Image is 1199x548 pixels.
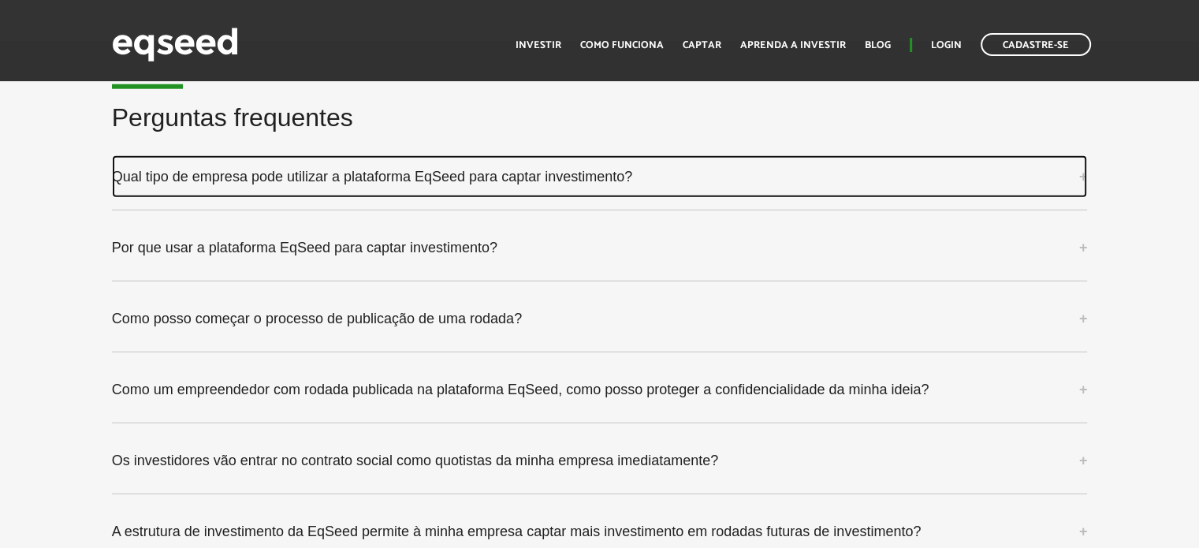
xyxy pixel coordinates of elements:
a: Blog [865,40,891,50]
a: Cadastre-se [981,33,1091,56]
a: Aprenda a investir [740,40,846,50]
a: Por que usar a plataforma EqSeed para captar investimento? [112,226,1088,269]
a: Investir [516,40,561,50]
a: Como um empreendedor com rodada publicada na plataforma EqSeed, como posso proteger a confidencia... [112,368,1088,411]
h2: Perguntas frequentes [112,104,1088,155]
img: EqSeed [112,24,238,65]
a: Como posso começar o processo de publicação de uma rodada? [112,297,1088,340]
a: Os investidores vão entrar no contrato social como quotistas da minha empresa imediatamente? [112,439,1088,482]
a: Captar [683,40,721,50]
a: Como funciona [580,40,664,50]
a: Login [931,40,962,50]
a: Qual tipo de empresa pode utilizar a plataforma EqSeed para captar investimento? [112,155,1088,198]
